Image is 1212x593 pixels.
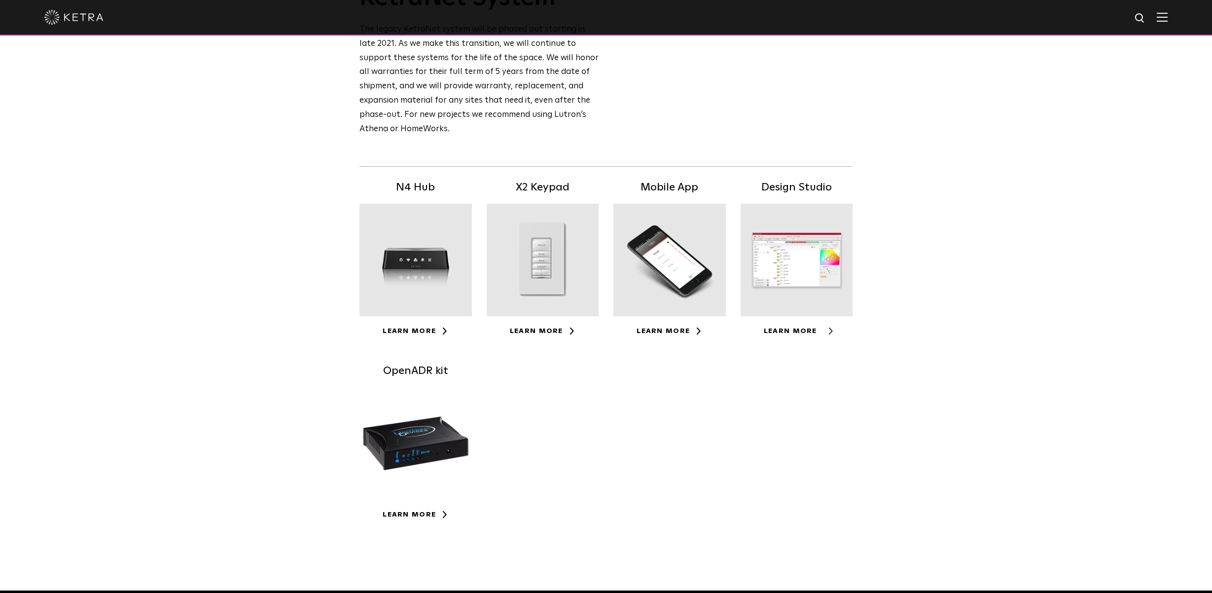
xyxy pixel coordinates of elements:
[383,328,448,334] a: Learn More
[1134,12,1146,25] img: search icon
[359,179,472,196] h5: N4 Hub
[383,511,448,518] a: Learn More
[359,23,600,137] div: The legacy KetraNet system will be phased out starting in late 2021. As we make this transition, ...
[741,179,853,196] h5: Design Studio
[487,179,599,196] h5: X2 Keypad
[44,10,104,25] img: ketra-logo-2019-white
[764,328,829,334] a: Learn More
[613,179,726,196] h5: Mobile App
[637,328,702,334] a: Learn More
[1157,12,1168,22] img: Hamburger%20Nav.svg
[510,328,575,334] a: Learn More
[359,363,472,380] h5: OpenADR kit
